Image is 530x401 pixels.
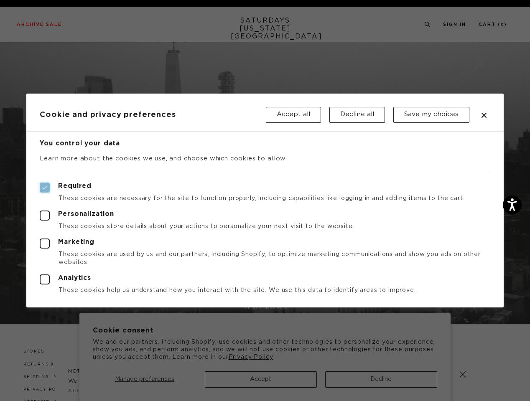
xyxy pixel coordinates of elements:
h3: You control your data [40,140,490,148]
p: These cookies are used by us and our partners, including Shopify, to optimize marketing communica... [40,251,490,266]
p: Learn more about the cookies we use, and choose which cookies to allow. [40,154,490,163]
label: Personalization [40,211,490,221]
label: Analytics [40,274,490,284]
h2: Cookie and privacy preferences [40,110,265,119]
p: These cookies store details about your actions to personalize your next visit to the website. [40,223,490,230]
button: Decline all [329,107,385,123]
p: These cookies help us understand how you interact with the site. We use this data to identify are... [40,287,490,294]
button: Save my choices [393,107,469,123]
label: Required [40,183,490,193]
p: These cookies are necessary for the site to function properly, including capabilities like loggin... [40,195,490,202]
button: Close dialog [479,110,489,120]
button: Accept all [266,107,321,123]
label: Marketing [40,239,490,249]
